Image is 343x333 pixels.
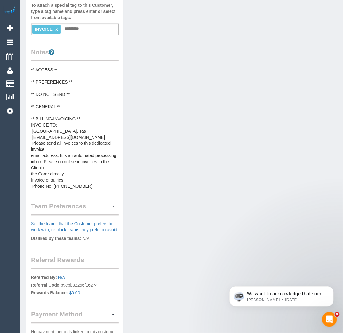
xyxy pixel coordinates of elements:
label: Rewards Balance: [31,290,68,296]
img: Automaid Logo [4,6,16,15]
a: Set the teams that the Customer prefers to work with, or block teams they prefer to avoid [31,221,117,233]
iframe: Intercom live chat [322,312,337,327]
p: Message from Ellie, sent 1d ago [27,24,106,29]
label: To attach a special tag to this Customer, type a tag name and press enter or select from availabl... [31,2,119,21]
span: N/A [82,236,89,241]
a: $0.00 [69,291,80,296]
span: 9 [335,312,340,317]
span: We want to acknowledge that some users may be experiencing lag or slower performance in our softw... [27,18,106,102]
legend: Notes [31,48,119,61]
a: × [55,27,58,32]
legend: Referral Rewards [31,256,119,269]
legend: Team Preferences [31,202,119,216]
a: N/A [58,275,65,280]
pre: ** ACCESS ** ** PREFERENCES ** ** DO NOT SEND ** ** GENERAL ** ** BILLING/INVOICING ** INVOICE TO... [31,67,119,190]
legend: Payment Method [31,310,119,324]
span: INVOICE [35,27,53,32]
p: b9ebb32256f16274 [31,275,119,298]
label: Disliked by these teams: [31,236,81,242]
iframe: Intercom notifications message [220,273,343,316]
label: Referral Code: [31,282,60,288]
label: Referred By: [31,275,57,281]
